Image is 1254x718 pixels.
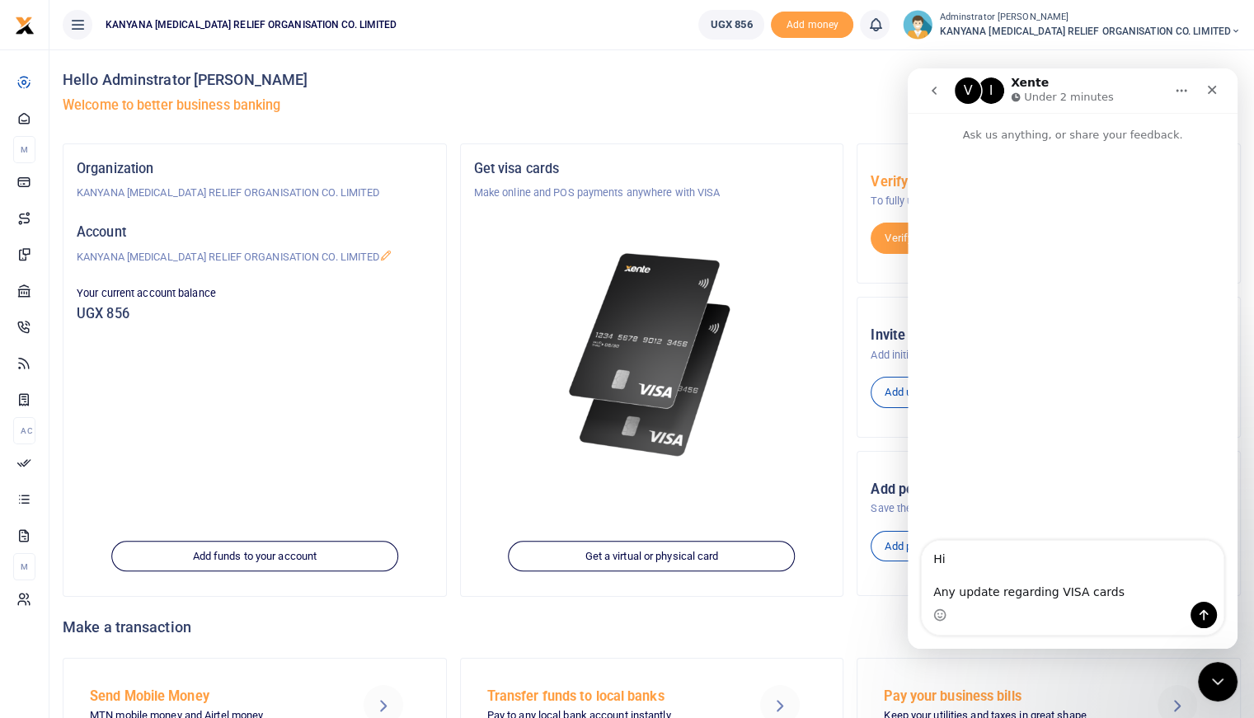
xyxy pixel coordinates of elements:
[771,12,853,39] li: Toup your wallet
[871,377,946,408] a: Add users
[77,306,433,322] h5: UGX 856
[698,10,765,40] a: UGX 856
[884,688,1128,705] h5: Pay your business bills
[1198,662,1238,702] iframe: Intercom live chat
[871,174,1227,190] h5: Verify now to increase your limits
[77,285,433,302] p: Your current account balance
[63,618,1241,636] h4: Make a transaction
[15,18,35,31] a: logo-small logo-large logo-large
[111,541,398,572] a: Add funds to your account
[871,223,949,254] a: Verify now
[77,185,433,201] p: KANYANA [MEDICAL_DATA] RELIEF ORGANISATION CO. LIMITED
[563,241,741,470] img: xente-_physical_cards.png
[871,327,1227,344] h5: Invite your team mates
[871,531,951,562] a: Add people
[15,16,35,35] img: logo-small
[871,481,1227,498] h5: Add people you pay
[903,10,932,40] img: profile-user
[63,71,1241,89] h4: Hello Adminstrator [PERSON_NAME]
[711,16,753,33] span: UGX 856
[509,541,796,572] a: Get a virtual or physical card
[908,68,1238,649] iframe: Intercom live chat
[77,224,433,241] h5: Account
[474,185,830,201] p: Make online and POS payments anywhere with VISA
[77,249,433,265] p: KANYANA [MEDICAL_DATA] RELIEF ORGANISATION CO. LIMITED
[771,12,853,39] span: Add money
[871,193,1227,209] p: To fully use Xente, you must verify your organization
[474,161,830,177] h5: Get visa cards
[939,11,1241,25] small: Adminstrator [PERSON_NAME]
[90,688,334,705] h5: Send Mobile Money
[903,10,1241,40] a: profile-user Adminstrator [PERSON_NAME] KANYANA [MEDICAL_DATA] RELIEF ORGANISATION CO. LIMITED
[13,136,35,163] li: M
[13,553,35,580] li: M
[99,17,403,32] span: KANYANA [MEDICAL_DATA] RELIEF ORGANISATION CO. LIMITED
[871,347,1227,364] p: Add initiators, approvers and admins to your account
[63,97,1241,114] h5: Welcome to better business banking
[771,17,853,30] a: Add money
[692,10,772,40] li: Wallet ballance
[77,161,433,177] h5: Organization
[487,688,731,705] h5: Transfer funds to local banks
[871,500,1227,517] p: Save the people you pay frequently to make it easier
[939,24,1241,39] span: KANYANA [MEDICAL_DATA] RELIEF ORGANISATION CO. LIMITED
[13,417,35,444] li: Ac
